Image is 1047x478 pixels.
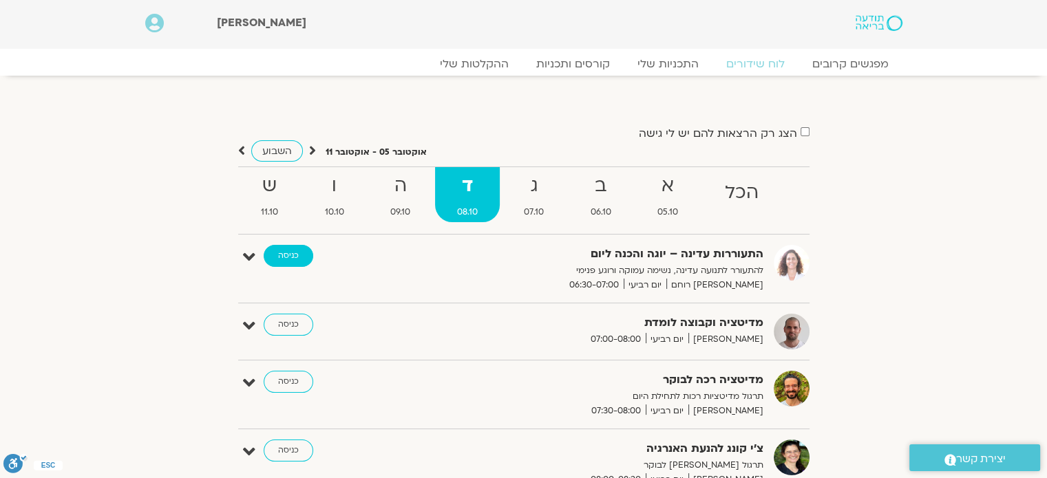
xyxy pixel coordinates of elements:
[262,144,292,157] span: השבוע
[369,205,433,219] span: 09.10
[369,171,433,202] strong: ה
[264,371,313,393] a: כניסה
[703,167,781,222] a: הכל
[503,171,567,202] strong: ג
[522,57,624,71] a: קורסים ותכניות
[688,404,763,418] span: [PERSON_NAME]
[639,127,797,140] label: הצג רק הרצאות להם יש לי גישה
[909,444,1040,471] a: יצירת קשר
[569,171,633,202] strong: ב
[503,167,567,222] a: ג07.10
[240,205,301,219] span: 11.10
[426,245,763,263] strong: התעוררות עדינה – יוגה והכנה ליום
[426,57,522,71] a: ההקלטות שלי
[426,314,763,332] strong: מדיטציה וקבוצה לומדת
[666,278,763,292] span: [PERSON_NAME] רוחם
[264,439,313,461] a: כניסה
[217,15,306,30] span: [PERSON_NAME]
[303,171,366,202] strong: ו
[264,245,313,267] a: כניסה
[426,371,763,389] strong: מדיטציה רכה לבוקר
[303,167,366,222] a: ו10.10
[636,167,701,222] a: א05.10
[712,57,799,71] a: לוח שידורים
[240,167,301,222] a: ש11.10
[624,57,712,71] a: התכניות שלי
[426,389,763,404] p: תרגול מדיטציות רכות לתחילת היום
[503,205,567,219] span: 07.10
[264,314,313,336] a: כניסה
[956,450,1006,468] span: יצירת קשר
[569,205,633,219] span: 06.10
[636,171,701,202] strong: א
[799,57,902,71] a: מפגשים קרובים
[326,145,427,160] p: אוקטובר 05 - אוקטובר 11
[426,458,763,472] p: תרגול [PERSON_NAME] לבוקר
[636,205,701,219] span: 05.10
[564,278,624,292] span: 06:30-07:00
[145,57,902,71] nav: Menu
[646,404,688,418] span: יום רביעי
[586,332,646,347] span: 07:00-08:00
[688,332,763,347] span: [PERSON_NAME]
[703,177,781,208] strong: הכל
[303,205,366,219] span: 10.10
[435,205,500,219] span: 08.10
[569,167,633,222] a: ב06.10
[369,167,433,222] a: ה09.10
[435,171,500,202] strong: ד
[426,263,763,278] p: להתעורר לתנועה עדינה, נשימה עמוקה ורוגע פנימי
[586,404,646,418] span: 07:30-08:00
[435,167,500,222] a: ד08.10
[624,278,666,292] span: יום רביעי
[240,171,301,202] strong: ש
[646,332,688,347] span: יום רביעי
[426,439,763,458] strong: צ'י קונג להנעת האנרגיה
[251,140,303,162] a: השבוע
